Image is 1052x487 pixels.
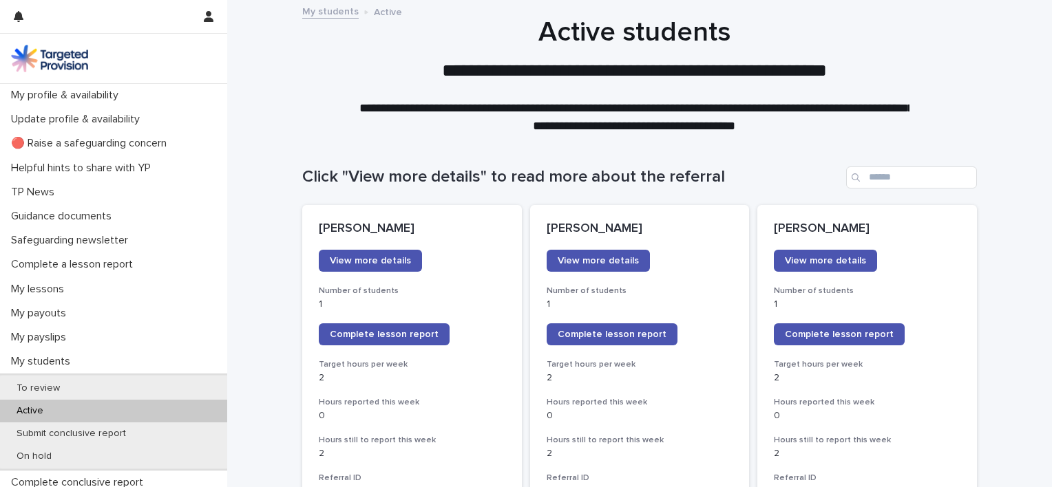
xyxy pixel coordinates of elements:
h3: Referral ID [547,473,733,484]
p: 1 [774,299,960,310]
img: M5nRWzHhSzIhMunXDL62 [11,45,88,72]
h3: Number of students [774,285,960,296]
p: TP News [6,186,65,199]
p: Active [6,405,54,417]
p: 0 [774,410,960,422]
p: Update profile & availability [6,113,151,126]
p: 0 [319,410,505,422]
h3: Target hours per week [774,359,960,370]
p: [PERSON_NAME] [774,221,960,237]
a: View more details [319,250,422,272]
p: 1 [547,299,733,310]
h3: Hours reported this week [319,397,505,408]
p: 1 [319,299,505,310]
a: View more details [547,250,650,272]
h3: Hours still to report this week [547,435,733,446]
p: My payslips [6,331,77,344]
p: My payouts [6,307,77,320]
h3: Number of students [319,285,505,296]
p: Safeguarding newsletter [6,234,139,247]
p: 2 [547,372,733,384]
p: To review [6,382,71,394]
p: 2 [774,372,960,384]
h3: Target hours per week [319,359,505,370]
a: View more details [774,250,877,272]
p: Complete a lesson report [6,258,144,271]
span: View more details [558,256,639,266]
span: View more details [785,256,866,266]
span: View more details [330,256,411,266]
h3: Hours reported this week [774,397,960,408]
h1: Active students [297,16,971,49]
p: [PERSON_NAME] [547,221,733,237]
h3: Referral ID [774,473,960,484]
a: Complete lesson report [319,323,450,345]
span: Complete lesson report [558,329,666,339]
input: Search [846,166,977,188]
span: Complete lesson report [785,329,894,339]
a: Complete lesson report [547,323,677,345]
h3: Hours still to report this week [774,435,960,446]
p: Guidance documents [6,210,123,223]
h3: Hours reported this week [547,397,733,408]
h3: Referral ID [319,473,505,484]
p: 2 [319,372,505,384]
h3: Target hours per week [547,359,733,370]
h3: Number of students [547,285,733,296]
p: Submit conclusive report [6,428,137,440]
p: 0 [547,410,733,422]
p: [PERSON_NAME] [319,221,505,237]
p: Helpful hints to share with YP [6,162,162,175]
h1: Click "View more details" to read more about the referral [302,167,841,187]
p: On hold [6,451,63,462]
p: 2 [319,448,505,459]
p: My students [6,355,81,368]
p: Active [374,3,402,19]
p: My lessons [6,283,75,296]
p: 2 [774,448,960,459]
p: 🔴 Raise a safeguarding concern [6,137,178,150]
p: My profile & availability [6,89,129,102]
p: 2 [547,448,733,459]
h3: Hours still to report this week [319,435,505,446]
a: Complete lesson report [774,323,905,345]
span: Complete lesson report [330,329,439,339]
a: My students [302,3,359,19]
